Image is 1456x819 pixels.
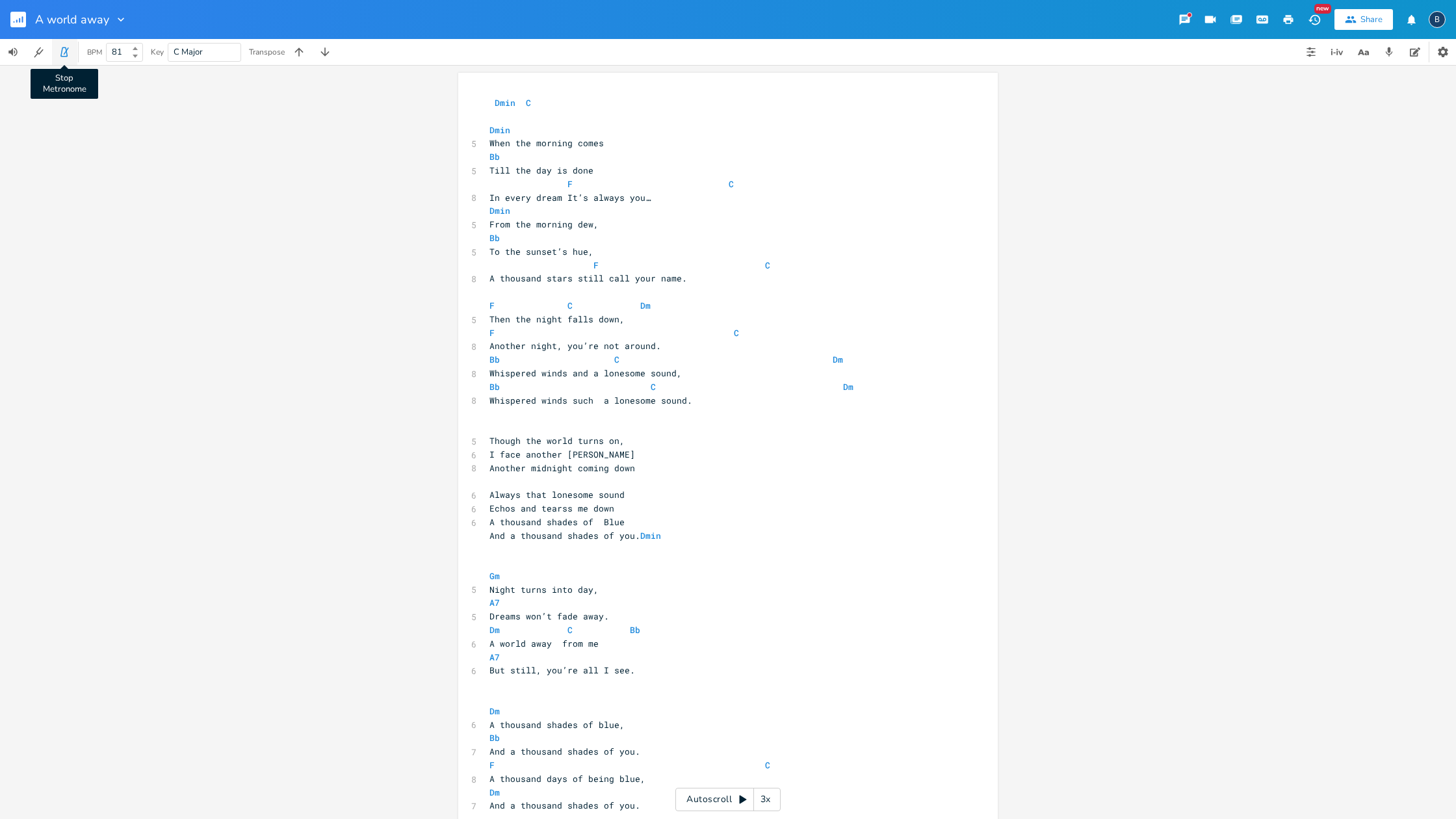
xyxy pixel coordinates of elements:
[249,48,285,56] div: Transpose
[489,313,625,325] span: Then the night falls down,
[1429,5,1446,34] button: B
[489,232,500,244] span: Bb
[495,97,515,109] span: Dmin
[489,786,500,798] span: Dm
[489,218,599,230] span: From the morning dew,
[87,49,102,56] div: BPM
[765,259,770,271] span: C
[675,788,781,811] div: Autoscroll
[489,624,500,636] span: Dm
[765,759,770,771] span: C
[567,300,573,311] span: C
[489,367,682,379] span: Whispered winds and a lonesome sound,
[489,570,500,582] span: Gm
[489,164,593,176] span: Till the day is done
[843,381,853,393] span: Dm
[1314,4,1331,14] div: New
[489,246,593,257] span: To the sunset’s hue,
[151,48,164,56] div: Key
[640,300,651,311] span: Dm
[489,448,635,460] span: I face another [PERSON_NAME]
[630,624,640,636] span: Bb
[489,664,635,676] span: But still, you’re all I see.
[489,272,687,284] span: A thousand stars still call your name.
[489,435,625,447] span: Though the world turns on,
[489,516,625,528] span: A thousand shades of Blue
[1334,9,1393,30] button: Share
[489,597,500,608] span: A7
[489,732,500,744] span: Bb
[489,151,500,162] span: Bb
[1429,11,1446,28] div: boywells
[567,624,573,636] span: C
[614,354,619,365] span: C
[489,354,500,365] span: Bb
[489,610,609,622] span: Dreams won’t fade away.
[489,638,599,649] span: A world away from me
[489,381,500,393] span: Bb
[651,381,656,393] span: C
[35,14,109,25] span: A world away
[489,799,640,811] span: And a thousand shades of you.
[489,327,495,339] span: F
[489,759,495,771] span: F
[640,530,661,541] span: Dmin
[489,719,625,731] span: A thousand shades of blue,
[489,340,661,352] span: Another night, you’re not around.
[489,489,625,500] span: Always that lonesome sound
[489,137,604,149] span: When the morning comes
[489,300,495,311] span: F
[734,327,739,339] span: C
[52,39,78,65] button: Stop Metronome
[489,651,500,663] span: A7
[489,773,645,785] span: A thousand days of being blue,
[489,584,599,595] span: Night turns into day,
[1360,14,1383,25] div: Share
[489,705,500,717] span: Dm
[489,746,640,757] span: And a thousand shades of you.
[489,124,510,136] span: Dmin
[1301,8,1327,31] button: New
[174,46,203,58] span: C Major
[833,354,843,365] span: Dm
[754,788,777,811] div: 3x
[593,259,599,271] span: F
[567,178,573,190] span: F
[489,462,635,474] span: Another midnight coming down
[526,97,531,109] span: C
[489,530,661,541] span: And a thousand shades of you.
[489,192,651,203] span: In every dream It’s always you…
[489,395,692,406] span: Whispered winds such a lonesome sound.
[729,178,734,190] span: C
[489,205,510,216] span: Dmin
[489,502,614,514] span: Echos and tearss me down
